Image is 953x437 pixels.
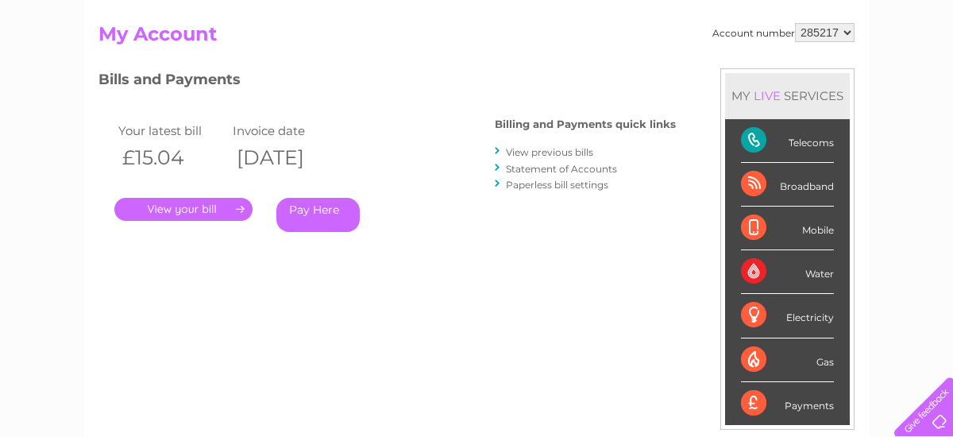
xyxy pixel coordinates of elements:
a: Blog [815,68,838,79]
a: Telecoms [758,68,805,79]
a: View previous bills [506,146,593,158]
h2: My Account [98,23,855,53]
a: Water [673,68,704,79]
td: Invoice date [229,120,343,141]
a: Pay Here [276,198,360,232]
div: LIVE [750,88,784,103]
a: . [114,198,253,221]
div: Electricity [741,294,834,338]
div: Water [741,250,834,294]
div: Mobile [741,207,834,250]
a: Contact [847,68,886,79]
a: Statement of Accounts [506,163,617,175]
div: Account number [712,23,855,42]
a: Paperless bill settings [506,179,608,191]
div: MY SERVICES [725,73,850,118]
a: 0333 014 3131 [654,8,763,28]
a: Energy [713,68,748,79]
div: Payments [741,382,834,425]
div: Gas [741,338,834,382]
h4: Billing and Payments quick links [495,118,676,130]
th: [DATE] [229,141,343,174]
td: Your latest bill [114,120,229,141]
div: Telecoms [741,119,834,163]
div: Broadband [741,163,834,207]
th: £15.04 [114,141,229,174]
div: Clear Business is a trading name of Verastar Limited (registered in [GEOGRAPHIC_DATA] No. 3667643... [102,9,853,77]
h3: Bills and Payments [98,68,676,96]
img: logo.png [33,41,114,90]
a: Log out [901,68,939,79]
